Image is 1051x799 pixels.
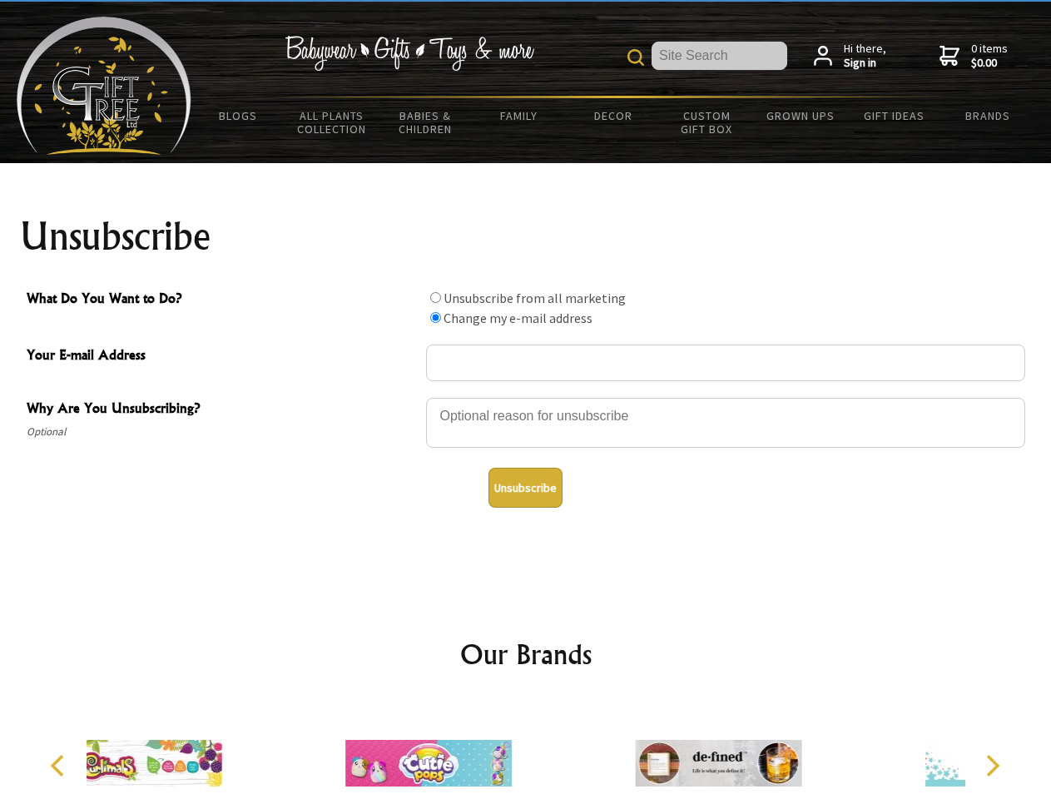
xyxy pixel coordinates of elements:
[191,98,285,133] a: BLOGS
[426,345,1025,381] input: Your E-mail Address
[488,468,563,508] button: Unsubscribe
[379,98,473,146] a: Babies & Children
[753,98,847,133] a: Grown Ups
[27,422,418,442] span: Optional
[473,98,567,133] a: Family
[627,49,644,66] img: product search
[660,98,754,146] a: Custom Gift Box
[285,36,534,71] img: Babywear - Gifts - Toys & more
[971,56,1008,71] strong: $0.00
[941,98,1035,133] a: Brands
[652,42,787,70] input: Site Search
[285,98,379,146] a: All Plants Collection
[444,310,592,326] label: Change my e-mail address
[444,290,626,306] label: Unsubscribe from all marketing
[42,747,78,784] button: Previous
[974,747,1010,784] button: Next
[430,312,441,323] input: What Do You Want to Do?
[939,42,1008,71] a: 0 items$0.00
[844,42,886,71] span: Hi there,
[27,398,418,422] span: Why Are You Unsubscribing?
[430,292,441,303] input: What Do You Want to Do?
[814,42,886,71] a: Hi there,Sign in
[33,634,1019,674] h2: Our Brands
[27,288,418,312] span: What Do You Want to Do?
[971,41,1008,71] span: 0 items
[426,398,1025,448] textarea: Why Are You Unsubscribing?
[847,98,941,133] a: Gift Ideas
[20,216,1032,256] h1: Unsubscribe
[566,98,660,133] a: Decor
[27,345,418,369] span: Your E-mail Address
[17,17,191,155] img: Babyware - Gifts - Toys and more...
[844,56,886,71] strong: Sign in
